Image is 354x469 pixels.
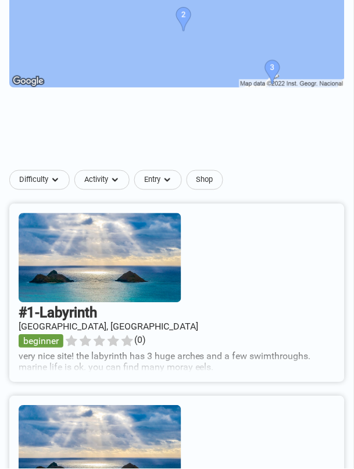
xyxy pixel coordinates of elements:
[74,170,134,190] button: Activitydropdown caret
[110,176,120,185] img: dropdown caret
[144,176,160,185] span: Entry
[84,176,108,185] span: Activity
[19,176,48,185] span: Difficulty
[187,170,223,190] a: Shop
[134,170,187,190] button: Entrydropdown caret
[9,170,74,190] button: Difficultydropdown caret
[163,176,172,185] img: dropdown caret
[51,176,60,185] img: dropdown caret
